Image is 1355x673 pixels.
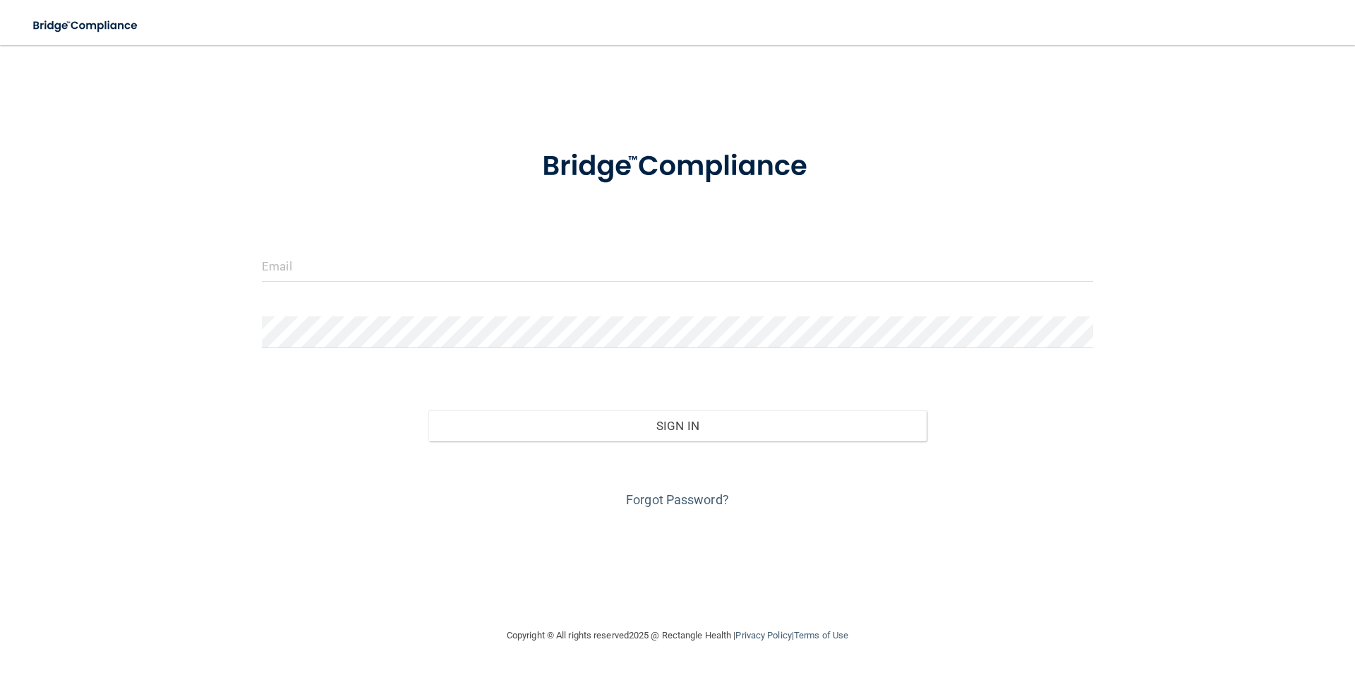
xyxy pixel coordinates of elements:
[262,250,1093,282] input: Email
[428,410,927,441] button: Sign In
[794,630,848,641] a: Terms of Use
[735,630,791,641] a: Privacy Policy
[420,613,935,658] div: Copyright © All rights reserved 2025 @ Rectangle Health | |
[513,130,842,203] img: bridge_compliance_login_screen.278c3ca4.svg
[626,492,729,507] a: Forgot Password?
[21,11,151,40] img: bridge_compliance_login_screen.278c3ca4.svg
